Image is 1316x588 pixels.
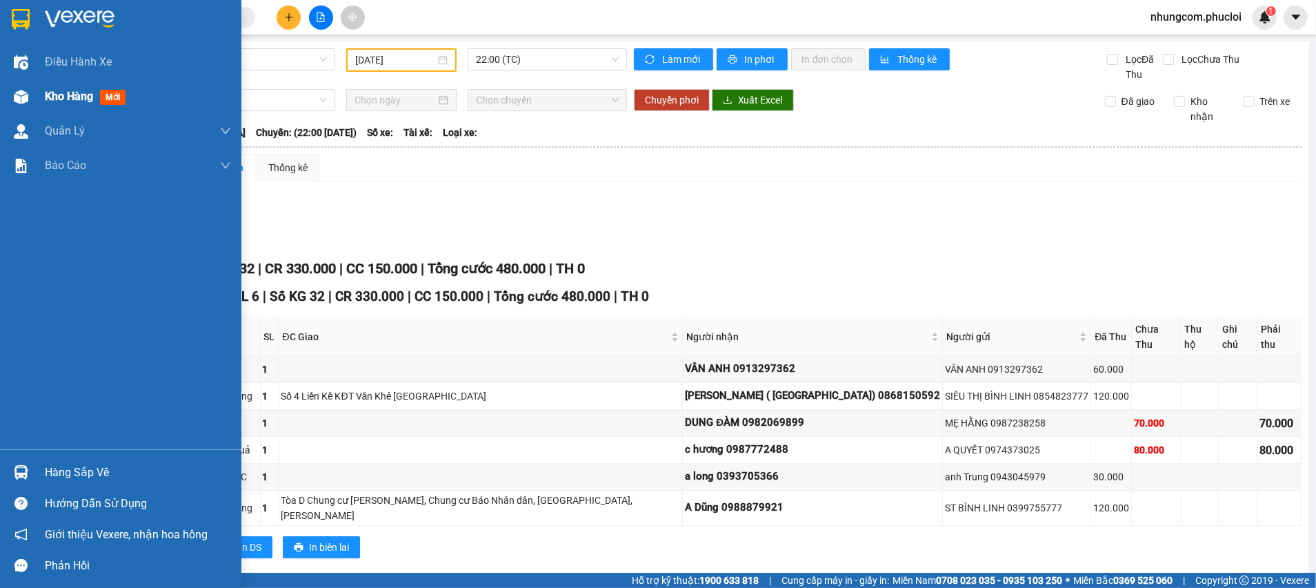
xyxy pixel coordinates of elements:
[284,12,294,22] span: plus
[45,462,231,483] div: Hàng sắp về
[1259,11,1271,23] img: icon-new-feature
[476,90,618,110] span: Chọn chuyến
[945,469,1088,484] div: anh Trung 0943045979
[945,415,1088,431] div: MẸ HẰNG 0987238258
[421,260,424,277] span: |
[745,52,777,67] span: In phơi
[263,442,277,458] div: 1
[1258,318,1302,356] th: Phải thu
[213,536,272,558] button: printerIn DS
[728,55,739,66] span: printer
[1290,11,1302,23] span: caret-down
[14,55,28,70] img: warehouse-icon
[685,500,940,516] div: A Dũng 0988879921
[791,48,866,70] button: In đơn chọn
[346,260,417,277] span: CC 150.000
[1260,442,1299,459] div: 80.000
[263,389,277,404] div: 1
[220,160,231,171] span: down
[1185,94,1233,124] span: Kho nhận
[220,126,231,137] span: down
[443,125,477,140] span: Loại xe:
[263,469,277,484] div: 1
[717,48,788,70] button: printerIn phơi
[1093,469,1129,484] div: 30.000
[281,389,681,404] div: Số 4 Liền Kề KĐT Văn Khê [GEOGRAPHIC_DATA]
[1268,6,1273,16] span: 1
[880,55,892,66] span: bar-chart
[14,559,28,572] span: message
[283,329,669,344] span: ĐC Giao
[685,442,940,458] div: c hương 0987772488
[1073,573,1173,588] span: Miền Bắc
[129,51,577,68] li: Hotline: 02386655777, 02462925925, 0944789456
[1134,442,1178,458] div: 80.000
[277,6,301,30] button: plus
[12,9,30,30] img: logo-vxr
[1120,52,1163,82] span: Lọc Đã Thu
[45,122,85,139] span: Quản Lý
[309,540,349,555] span: In biên lai
[945,500,1088,516] div: ST BÌNH LINH 0399755777
[685,361,940,378] div: VÂN ANH 0913297362
[686,329,928,344] span: Người nhận
[14,497,28,510] span: question-circle
[263,500,277,516] div: 1
[256,125,357,140] span: Chuyến: (22:00 [DATE])
[1255,94,1296,109] span: Trên xe
[17,17,86,86] img: logo.jpg
[712,89,794,111] button: downloadXuất Excel
[556,260,585,277] span: TH 0
[781,573,889,588] span: Cung cấp máy in - giấy in:
[1266,6,1276,16] sup: 1
[14,124,28,139] img: warehouse-icon
[316,12,326,22] span: file-add
[239,540,261,555] span: In DS
[270,288,325,304] span: Số KG 32
[945,362,1088,377] div: VÂN ANH 0913297362
[893,573,1062,588] span: Miền Nam
[936,575,1062,586] strong: 0708 023 035 - 0935 103 250
[348,12,357,22] span: aim
[1219,318,1258,356] th: Ghi chú
[294,542,303,553] span: printer
[476,49,618,70] span: 22:00 (TC)
[1260,415,1299,432] div: 70.000
[281,493,681,523] div: Tòa D Chung cư [PERSON_NAME], Chung cư Báo Nhân dân, [GEOGRAPHIC_DATA], [PERSON_NAME]
[367,125,393,140] span: Số xe:
[1066,578,1070,583] span: ⚪️
[14,465,28,480] img: warehouse-icon
[263,362,277,377] div: 1
[1139,8,1253,26] span: nhungcom.phucloi
[17,100,131,123] b: GỬI : VP Vinh
[897,52,939,67] span: Thống kê
[328,288,332,304] span: |
[634,89,710,111] button: Chuyển phơi
[1093,362,1129,377] div: 60.000
[1134,415,1178,431] div: 70.000
[45,90,93,103] span: Kho hàng
[335,288,404,304] span: CR 330.000
[487,288,490,304] span: |
[233,288,259,304] span: SL 6
[945,389,1088,404] div: SIÊU THỊ BÌNH LINH 0854823777
[869,48,950,70] button: bar-chartThống kê
[1239,576,1249,585] span: copyright
[621,288,649,304] span: TH 0
[685,415,940,431] div: DUNG ĐÀM 0982069899
[45,493,231,514] div: Hướng dẫn sử dụng
[403,125,432,140] span: Tài xế:
[1113,575,1173,586] strong: 0369 525 060
[339,260,343,277] span: |
[263,288,266,304] span: |
[1091,318,1132,356] th: Đã Thu
[14,159,28,173] img: solution-icon
[45,556,231,576] div: Phản hồi
[100,90,126,105] span: mới
[1176,52,1242,67] span: Lọc Chưa Thu
[45,53,112,70] span: Điều hành xe
[258,260,261,277] span: |
[14,90,28,104] img: warehouse-icon
[45,526,208,543] span: Giới thiệu Vexere, nhận hoa hồng
[355,52,435,68] input: 12/10/2025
